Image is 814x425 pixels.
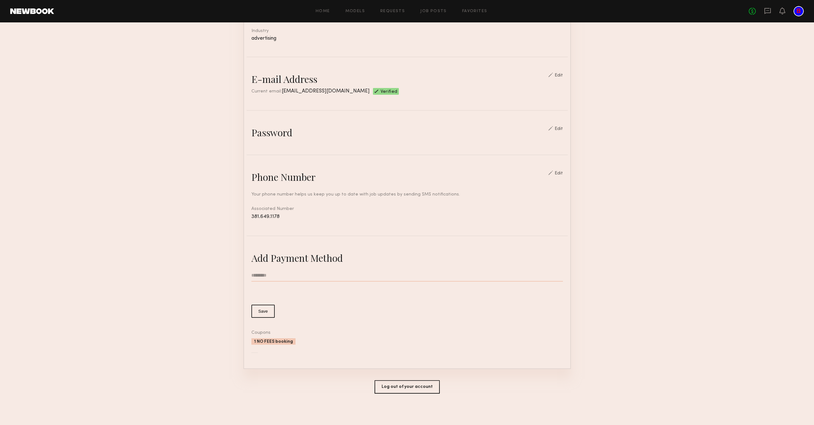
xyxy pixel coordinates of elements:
div: Your phone number helps us keep you up to date with job updates by sending SMS notifications. [251,191,563,198]
div: Phone Number [251,171,316,183]
div: advertising [251,36,563,41]
button: Log out of your account [375,380,440,394]
div: Edit [555,171,563,176]
a: Home [316,9,330,13]
iframe: Secure card payment input frame [251,284,563,297]
div: Coupons [251,331,563,335]
div: Edit [555,73,563,78]
span: 381.649.1178 [251,214,280,219]
div: Industry [251,29,563,33]
div: Edit [555,127,563,131]
div: Associated Number [251,205,563,220]
div: 1 NO FEES booking [251,338,296,345]
div: Current email: [251,88,370,95]
button: Save [251,305,275,318]
a: Requests [380,9,405,13]
a: Job Posts [420,9,447,13]
a: Favorites [462,9,487,13]
div: E-mail Address [251,73,317,85]
div: Add Payment Method [251,252,563,264]
div: Password [251,126,292,139]
span: Verified [381,90,398,95]
span: [EMAIL_ADDRESS][DOMAIN_NAME] [282,89,370,94]
a: Models [345,9,365,13]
